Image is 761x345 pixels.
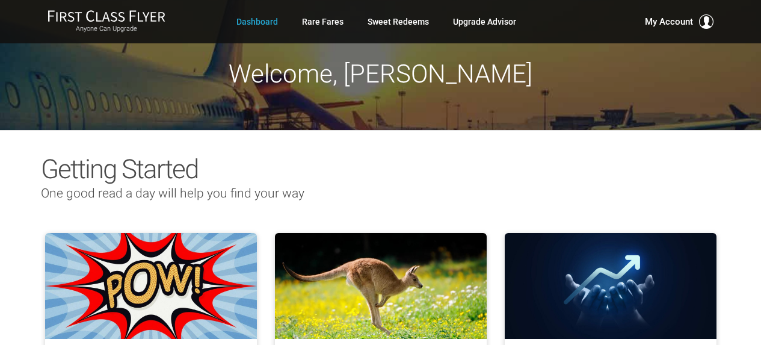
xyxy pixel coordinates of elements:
span: My Account [645,14,693,29]
img: First Class Flyer [48,10,165,22]
span: One good read a day will help you find your way [41,186,304,200]
small: Anyone Can Upgrade [48,25,165,33]
a: Dashboard [236,11,278,33]
button: My Account [645,14,713,29]
span: Getting Started [41,154,198,185]
a: Upgrade Advisor [453,11,516,33]
span: Welcome, [PERSON_NAME] [229,59,532,89]
a: Sweet Redeems [368,11,429,33]
a: Rare Fares [302,11,344,33]
a: First Class FlyerAnyone Can Upgrade [48,10,165,34]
